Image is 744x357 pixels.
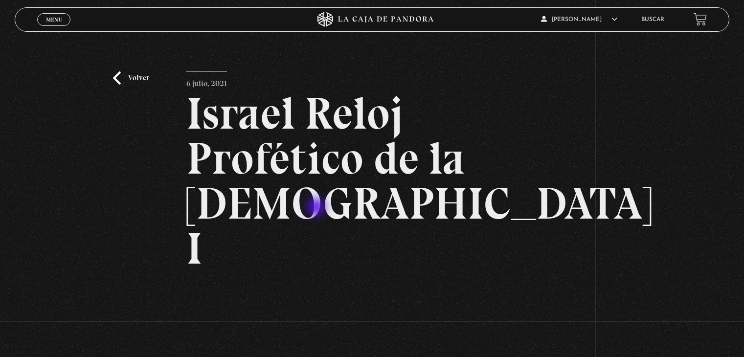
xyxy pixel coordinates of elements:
[113,71,149,85] a: Volver
[541,17,617,22] span: [PERSON_NAME]
[46,17,62,22] span: Menu
[43,24,66,31] span: Cerrar
[186,91,558,271] h2: Israel Reloj Profético de la [DEMOGRAPHIC_DATA] I
[641,17,664,22] a: Buscar
[694,13,707,26] a: View your shopping cart
[186,71,227,91] p: 6 julio, 2021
